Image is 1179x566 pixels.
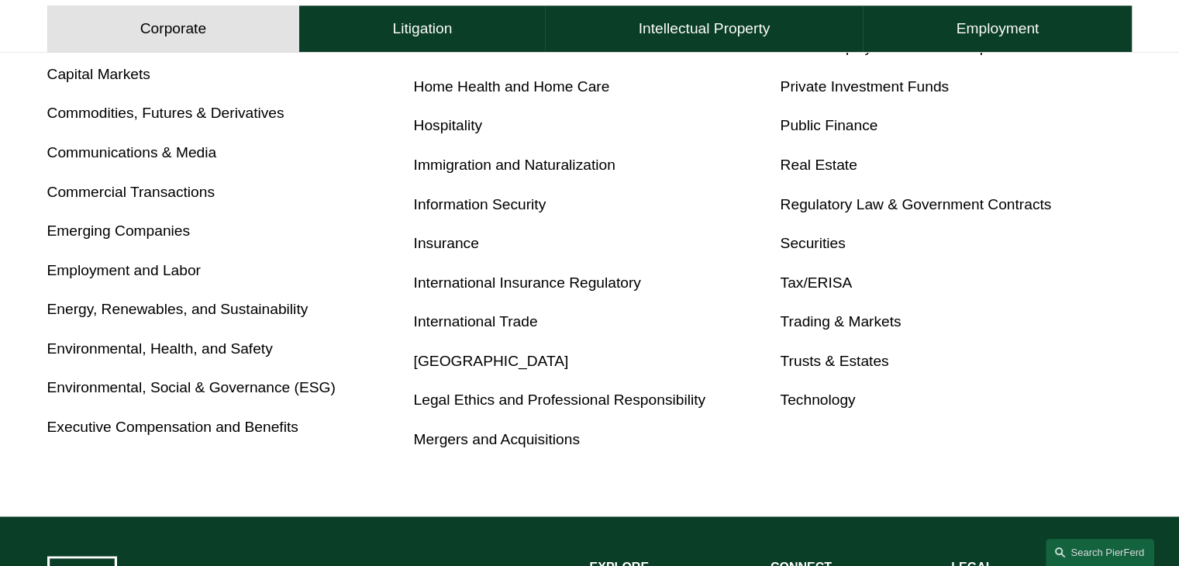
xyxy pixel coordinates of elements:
[47,184,215,200] a: Commercial Transactions
[414,117,483,133] a: Hospitality
[414,39,486,55] a: Healthcare
[414,353,569,369] a: [GEOGRAPHIC_DATA]
[414,196,546,212] a: Information Security
[780,353,888,369] a: Trusts & Estates
[414,235,479,251] a: Insurance
[47,379,336,395] a: Environmental, Social & Governance (ESG)
[392,20,452,39] h4: Litigation
[780,196,1051,212] a: Regulatory Law & Government Contracts
[414,431,580,447] a: Mergers and Acquisitions
[1046,539,1154,566] a: Search this site
[414,78,610,95] a: Home Health and Home Care
[780,78,949,95] a: Private Investment Funds
[47,419,298,435] a: Executive Compensation and Benefits
[957,20,1039,39] h4: Employment
[780,157,857,173] a: Real Estate
[639,20,770,39] h4: Intellectual Property
[414,274,641,291] a: International Insurance Regulatory
[47,144,217,160] a: Communications & Media
[47,105,284,121] a: Commodities, Futures & Derivatives
[414,313,538,330] a: International Trade
[780,313,901,330] a: Trading & Markets
[47,223,191,239] a: Emerging Companies
[780,39,1006,55] a: Private Equity and Venture Capital
[780,235,845,251] a: Securities
[140,20,206,39] h4: Corporate
[47,262,201,278] a: Employment and Labor
[780,392,855,408] a: Technology
[47,301,309,317] a: Energy, Renewables, and Sustainability
[414,392,706,408] a: Legal Ethics and Professional Responsibility
[47,66,150,82] a: Capital Markets
[780,274,852,291] a: Tax/ERISA
[780,117,877,133] a: Public Finance
[414,157,615,173] a: Immigration and Naturalization
[47,340,273,357] a: Environmental, Health, and Safety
